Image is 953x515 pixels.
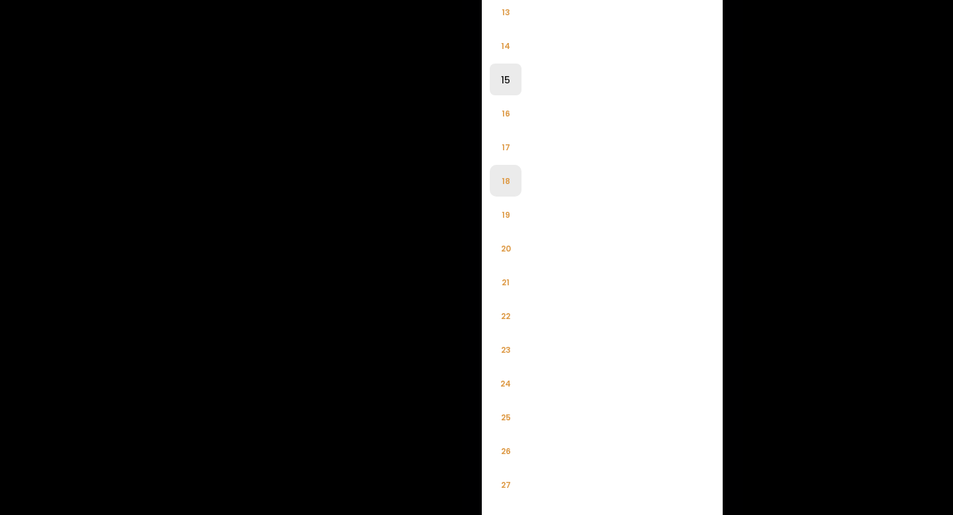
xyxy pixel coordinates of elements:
[490,401,522,433] li: 25
[490,469,522,500] li: 27
[490,232,522,264] li: 20
[490,266,522,298] li: 21
[490,334,522,365] li: 23
[490,367,522,399] li: 24
[490,435,522,467] li: 26
[490,165,522,197] li: 18
[490,131,522,163] li: 17
[490,64,522,95] li: 15
[490,300,522,332] li: 22
[490,30,522,62] li: 14
[490,97,522,129] li: 16
[490,199,522,230] li: 19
